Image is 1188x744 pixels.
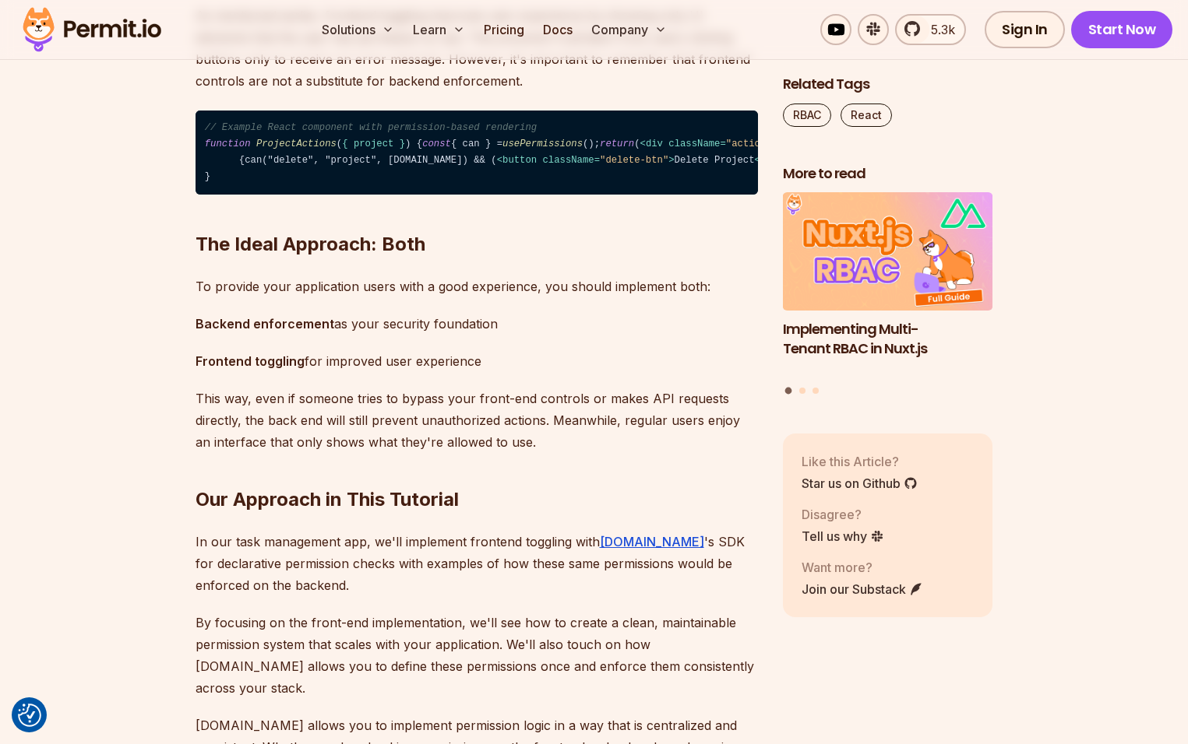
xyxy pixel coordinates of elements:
[755,155,806,166] span: </ >
[196,612,758,699] p: By focusing on the front-end implementation, we'll see how to create a clean, maintainable permis...
[785,388,792,395] button: Go to slide 1
[802,580,923,598] a: Join our Substack
[537,14,579,45] a: Docs
[600,155,668,166] span: "delete-btn"
[646,139,663,149] span: div
[802,527,884,546] a: Tell us why
[196,111,758,195] code: ( ) { { can } = (); ( ); }
[783,193,993,397] div: Posts
[543,155,594,166] span: className
[196,353,305,369] strong: Frontend toggling
[783,104,831,127] a: RBAC
[783,75,993,94] h2: Related Tags
[502,155,537,166] span: button
[1071,11,1173,48] a: Start Now
[799,388,806,394] button: Go to slide 2
[600,139,634,149] span: return
[18,704,41,727] img: Revisit consent button
[18,704,41,727] button: Consent Preferences
[802,452,918,471] p: Like this Article?
[316,14,400,45] button: Solutions
[407,14,471,45] button: Learn
[783,193,993,378] a: Implementing Multi-Tenant RBAC in Nuxt.jsImplementing Multi-Tenant RBAC in Nuxt.js
[256,139,337,149] span: ProjectActions
[196,313,758,335] p: as your security foundation
[478,14,531,45] a: Pricing
[196,316,334,332] strong: Backend enforcement
[600,534,704,549] a: [DOMAIN_NAME]
[802,558,923,577] p: Want more?
[342,139,405,149] span: { project }
[205,122,537,133] span: // Example React component with permission-based rendering
[196,275,758,297] p: To provide your application users with a good experience, you should implement both:
[802,474,918,493] a: Star us on Github
[802,505,884,524] p: Disagree?
[841,104,892,127] a: React
[895,14,966,45] a: 5.3k
[422,139,451,149] span: const
[196,425,758,512] h2: Our Approach in This Tutorial
[196,170,758,257] h2: The Ideal Approach: Both
[668,139,720,149] span: className
[502,139,583,149] span: usePermissions
[922,20,955,39] span: 5.3k
[783,164,993,184] h2: More to read
[783,320,993,359] h3: Implementing Multi-Tenant RBAC in Nuxt.js
[16,3,168,56] img: Permit logo
[205,139,251,149] span: function
[783,193,993,311] img: Implementing Multi-Tenant RBAC in Nuxt.js
[640,139,784,149] span: < = >
[783,193,993,378] li: 1 of 3
[196,531,758,596] p: In our task management app, we'll implement frontend toggling with 's SDK for declarative permiss...
[585,14,673,45] button: Company
[196,350,758,372] p: for improved user experience
[497,155,675,166] span: < = >
[985,11,1065,48] a: Sign In
[726,139,777,149] span: "actions"
[813,388,819,394] button: Go to slide 3
[196,388,758,453] p: This way, even if someone tries to bypass your front-end controls or makes API requests directly,...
